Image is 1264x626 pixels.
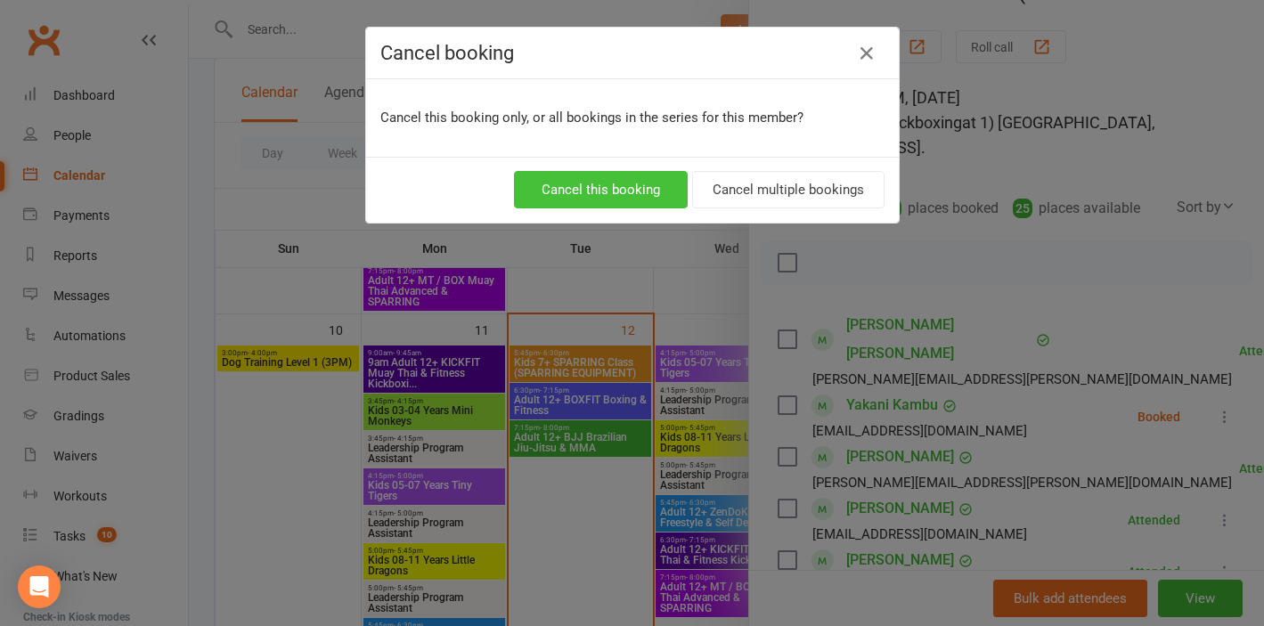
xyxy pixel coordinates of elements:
[18,565,61,608] div: Open Intercom Messenger
[380,42,885,64] h4: Cancel booking
[380,107,885,128] p: Cancel this booking only, or all bookings in the series for this member?
[514,171,688,208] button: Cancel this booking
[692,171,885,208] button: Cancel multiple bookings
[852,39,881,68] button: Close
